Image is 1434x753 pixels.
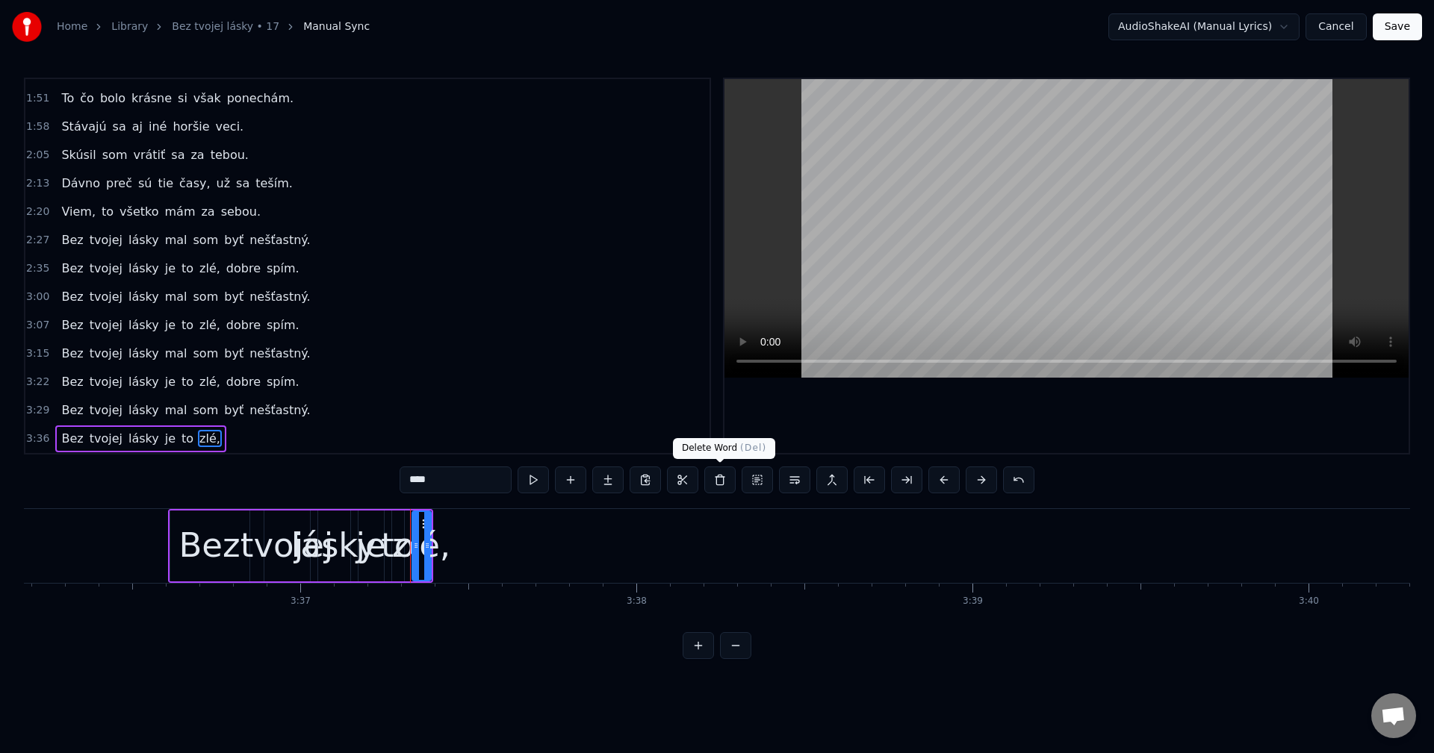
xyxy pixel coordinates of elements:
[248,345,311,362] span: nešťastný.
[26,204,49,219] span: 2:20
[131,118,144,135] span: aj
[180,373,195,390] span: to
[198,316,222,334] span: zlé,
[164,288,189,305] span: mal
[223,345,245,362] span: byť
[88,288,124,305] span: tvojej
[60,288,84,305] span: Bez
[176,90,189,107] span: si
[673,438,775,459] div: Delete Word
[192,345,220,362] span: som
[215,175,232,192] span: už
[127,260,161,277] span: lásky
[248,288,311,305] span: nešťastný.
[26,119,49,134] span: 1:58
[101,146,129,163] span: som
[147,118,168,135] span: iné
[164,402,189,419] span: mal
[130,90,173,107] span: krásne
[164,231,189,249] span: mal
[220,203,262,220] span: sebou.
[381,520,415,571] div: to
[198,260,222,277] span: zlé,
[248,231,311,249] span: nešťastný.
[127,430,161,447] span: lásky
[26,176,49,191] span: 2:13
[60,203,97,220] span: Viem,
[198,430,222,447] span: zlé,
[26,431,49,446] span: 3:36
[1373,13,1422,40] button: Save
[12,12,42,42] img: youka
[172,19,279,34] a: Bez tvojej lásky • 17
[118,203,160,220] span: všetko
[248,402,311,419] span: nešťastný.
[189,146,205,163] span: za
[291,520,377,571] div: lásky
[164,373,177,390] span: je
[223,288,245,305] span: byť
[164,345,189,362] span: mal
[60,402,84,419] span: Bez
[163,203,196,220] span: mám
[60,146,97,163] span: Skúsil
[178,175,212,192] span: časy,
[226,90,295,107] span: ponechám.
[180,260,195,277] span: to
[88,402,124,419] span: tvojej
[26,91,49,106] span: 1:51
[88,430,124,447] span: tvojej
[26,290,49,304] span: 3:00
[192,90,223,107] span: však
[111,118,128,135] span: sa
[60,316,84,334] span: Bez
[170,146,186,163] span: sa
[60,260,84,277] span: Bez
[192,402,220,419] span: som
[291,596,311,607] div: 3:37
[60,430,84,447] span: Bez
[26,233,49,248] span: 2:27
[171,118,211,135] span: horšie
[88,373,124,390] span: tvojej
[131,146,167,163] span: vrátiť
[192,231,220,249] span: som
[60,345,84,362] span: Bez
[88,345,124,362] span: tvojej
[88,316,124,334] span: tvojej
[225,260,262,277] span: dobre
[209,146,250,163] span: tebou.
[105,175,134,192] span: preč
[1299,596,1319,607] div: 3:40
[164,316,177,334] span: je
[60,118,108,135] span: Stávajú
[392,520,450,571] div: zlé,
[26,261,49,276] span: 2:35
[1306,13,1366,40] button: Cancel
[78,90,96,107] span: čo
[137,175,153,192] span: sú
[225,316,262,334] span: dobre
[127,316,161,334] span: lásky
[192,288,220,305] span: som
[180,316,195,334] span: to
[57,19,87,34] a: Home
[127,345,161,362] span: lásky
[1371,693,1416,738] div: Otevřený chat
[127,373,161,390] span: lásky
[127,288,161,305] span: lásky
[627,596,647,607] div: 3:38
[100,203,115,220] span: to
[225,373,262,390] span: dobre
[356,520,386,571] div: je
[26,318,49,333] span: 3:07
[254,175,294,192] span: teším.
[88,231,124,249] span: tvojej
[198,373,222,390] span: zlé,
[26,403,49,418] span: 3:29
[164,430,177,447] span: je
[963,596,983,607] div: 3:39
[60,231,84,249] span: Bez
[99,90,127,107] span: bolo
[26,375,49,390] span: 3:22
